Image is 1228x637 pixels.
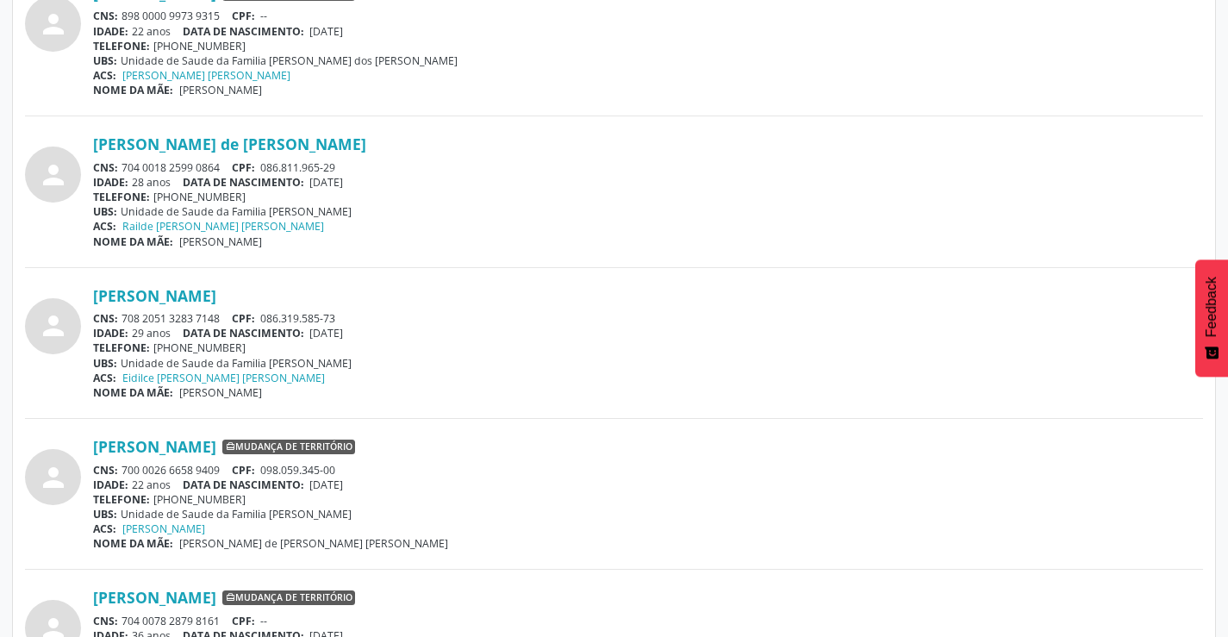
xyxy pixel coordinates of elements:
span: UBS: [93,356,117,371]
div: [PHONE_NUMBER] [93,39,1203,53]
span: IDADE: [93,326,128,340]
span: CPF: [232,9,255,23]
span: CNS: [93,311,118,326]
span: NOME DA MÃE: [93,83,173,97]
span: TELEFONE: [93,492,150,507]
span: [DATE] [309,24,343,39]
span: DATA DE NASCIMENTO: [183,175,304,190]
span: 086.811.965-29 [260,160,335,175]
a: [PERSON_NAME] [93,286,216,305]
a: [PERSON_NAME] [122,521,205,536]
i: person [38,462,69,493]
span: TELEFONE: [93,340,150,355]
div: 704 0078 2879 8161 [93,614,1203,628]
span: [DATE] [309,478,343,492]
div: Unidade de Saude da Familia [PERSON_NAME] dos [PERSON_NAME] [93,53,1203,68]
div: 22 anos [93,478,1203,492]
span: NOME DA MÃE: [93,536,173,551]
span: CPF: [232,463,255,478]
span: [PERSON_NAME] [179,234,262,249]
span: TELEFONE: [93,190,150,204]
span: Mudança de território [222,590,355,606]
span: CNS: [93,463,118,478]
button: Feedback - Mostrar pesquisa [1195,259,1228,377]
span: ACS: [93,68,116,83]
div: 28 anos [93,175,1203,190]
span: NOME DA MÃE: [93,385,173,400]
span: [PERSON_NAME] de [PERSON_NAME] [PERSON_NAME] [179,536,448,551]
a: [PERSON_NAME] [PERSON_NAME] [122,68,290,83]
span: ACS: [93,521,116,536]
span: CPF: [232,614,255,628]
span: CNS: [93,614,118,628]
div: 700 0026 6658 9409 [93,463,1203,478]
span: DATA DE NASCIMENTO: [183,24,304,39]
i: person [38,9,69,40]
span: [PERSON_NAME] [179,83,262,97]
span: UBS: [93,507,117,521]
span: UBS: [93,204,117,219]
span: [DATE] [309,326,343,340]
span: CPF: [232,311,255,326]
a: Eidilce [PERSON_NAME] [PERSON_NAME] [122,371,325,385]
span: CNS: [93,160,118,175]
span: [PERSON_NAME] [179,385,262,400]
div: Unidade de Saude da Familia [PERSON_NAME] [93,507,1203,521]
a: [PERSON_NAME] [93,437,216,456]
span: NOME DA MÃE: [93,234,173,249]
span: [DATE] [309,175,343,190]
div: 22 anos [93,24,1203,39]
div: Unidade de Saude da Familia [PERSON_NAME] [93,356,1203,371]
i: person [38,159,69,190]
span: Mudança de território [222,440,355,455]
span: UBS: [93,53,117,68]
span: -- [260,9,267,23]
div: 29 anos [93,326,1203,340]
span: IDADE: [93,175,128,190]
span: DATA DE NASCIMENTO: [183,478,304,492]
span: IDADE: [93,24,128,39]
span: TELEFONE: [93,39,150,53]
span: CNS: [93,9,118,23]
a: [PERSON_NAME] de [PERSON_NAME] [93,134,366,153]
div: [PHONE_NUMBER] [93,340,1203,355]
a: Railde [PERSON_NAME] [PERSON_NAME] [122,219,324,234]
span: Feedback [1204,277,1219,337]
div: [PHONE_NUMBER] [93,190,1203,204]
div: 704 0018 2599 0864 [93,160,1203,175]
span: 086.319.585-73 [260,311,335,326]
span: ACS: [93,219,116,234]
span: DATA DE NASCIMENTO: [183,326,304,340]
span: 098.059.345-00 [260,463,335,478]
div: 708 2051 3283 7148 [93,311,1203,326]
div: 898 0000 9973 9315 [93,9,1203,23]
a: [PERSON_NAME] [93,588,216,607]
div: [PHONE_NUMBER] [93,492,1203,507]
span: -- [260,614,267,628]
span: IDADE: [93,478,128,492]
span: ACS: [93,371,116,385]
i: person [38,310,69,341]
span: CPF: [232,160,255,175]
div: Unidade de Saude da Familia [PERSON_NAME] [93,204,1203,219]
